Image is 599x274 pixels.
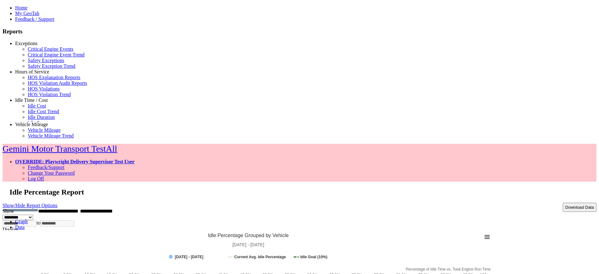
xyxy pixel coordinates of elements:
a: Critical Engine Events [28,46,73,52]
a: Log Off [28,176,44,181]
a: Critical Engine Event Trend [28,52,84,57]
a: Vehicle Mileage [15,122,48,127]
label: Show [3,208,14,214]
a: Vehicle Mileage Trend [28,133,74,138]
a: Gemini Motor Transport TestAll [3,144,117,154]
a: HOS Explanation Reports [28,75,80,80]
a: Feedback/Support [28,165,64,170]
tspan: Current Avg. Idle Percentage [234,255,286,259]
a: Safety Exception Trend [28,63,75,69]
h2: Idle Percentage Report [9,188,596,196]
a: Show/Hide Report Options [3,201,57,210]
a: OVERRIDE: Playwright Delivery Supervisor Test User [15,159,135,164]
tspan: [DATE] - [DATE] [175,255,203,259]
a: HOS Violation Audit Reports [28,80,87,86]
tspan: Idle Goal (10%) [300,255,327,259]
a: Idle Time / Cost [15,97,48,103]
a: HOS Violation Trend [28,92,71,97]
label: Display [3,227,18,232]
a: My GeoTab [15,11,39,16]
a: Safety Exceptions [28,58,64,63]
tspan: Percentage of Idle Time vs. Total Engine Run Time [406,267,491,271]
tspan: Idle Percentage Grouped by Vehicle [208,233,289,238]
a: Idle Percentage [28,120,59,125]
a: Idle Duration [28,114,55,120]
span: to [37,220,40,225]
h3: Reports [3,28,596,35]
a: Feedback / Support [15,16,54,22]
a: HOS Violations [28,86,60,91]
button: Download Data [563,203,596,212]
a: Idle Cost Trend [28,109,59,114]
a: Vehicle Mileage [28,127,60,133]
a: Data [15,224,25,230]
a: Home [15,5,27,10]
a: Idle Cost [28,103,46,108]
a: Change Your Password [28,170,75,176]
a: Exceptions [15,41,37,46]
a: Graph [15,219,28,224]
a: Hours of Service [15,69,49,74]
tspan: [DATE] - [DATE] [233,242,264,247]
